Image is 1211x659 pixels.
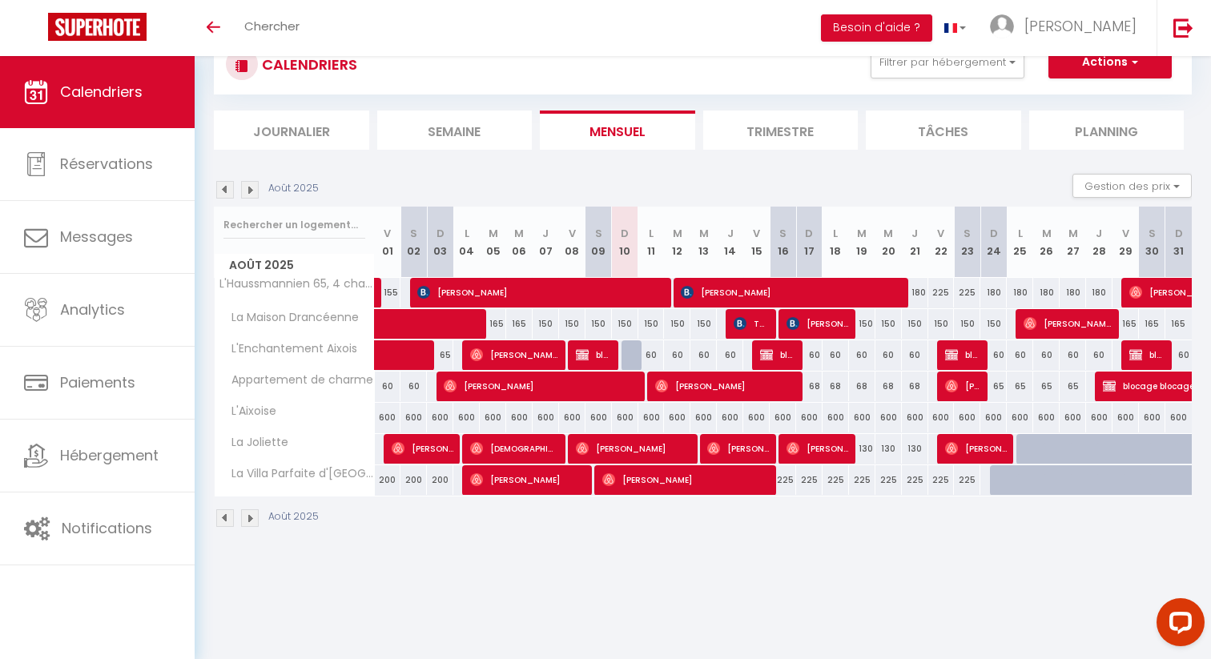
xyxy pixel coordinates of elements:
th: 14 [717,207,743,278]
div: 225 [902,465,928,495]
div: 150 [533,309,559,339]
div: 60 [400,372,427,401]
div: 60 [690,340,717,370]
div: 60 [902,340,928,370]
th: 22 [928,207,955,278]
span: [DEMOGRAPHIC_DATA][PERSON_NAME] [470,433,558,464]
span: La Villa Parfaite d'[GEOGRAPHIC_DATA] [217,465,377,483]
abbr: V [384,226,391,241]
abbr: S [410,226,417,241]
th: 29 [1112,207,1139,278]
div: 165 [1112,309,1139,339]
th: 15 [743,207,770,278]
abbr: S [1149,226,1156,241]
div: 68 [796,372,823,401]
li: Mensuel [540,111,695,150]
div: 225 [770,465,796,495]
th: 04 [453,207,480,278]
span: [PERSON_NAME] [1024,308,1112,339]
div: 600 [375,403,401,432]
th: 03 [427,207,453,278]
span: [PERSON_NAME] [945,371,980,401]
th: 09 [585,207,612,278]
abbr: J [911,226,918,241]
div: 225 [928,465,955,495]
abbr: D [621,226,629,241]
th: 27 [1060,207,1086,278]
div: 150 [928,309,955,339]
span: Hébergement [60,445,159,465]
abbr: V [937,226,944,241]
th: 24 [980,207,1007,278]
div: 180 [980,278,1007,307]
th: 18 [823,207,849,278]
div: 600 [1139,403,1165,432]
div: 600 [612,403,638,432]
li: Semaine [377,111,533,150]
div: 600 [1060,403,1086,432]
span: L'Haussmannien 65, 4 chambres, 10 couchages [217,278,377,290]
div: 60 [1007,340,1033,370]
abbr: M [699,226,709,241]
div: 600 [638,403,665,432]
div: 60 [980,340,1007,370]
abbr: S [595,226,602,241]
span: Thed Bernadel [734,308,769,339]
div: 600 [875,403,902,432]
div: 65 [1033,372,1060,401]
div: 600 [823,403,849,432]
span: [PERSON_NAME] [417,277,664,307]
span: La Maison Drancéenne [217,309,363,327]
div: 600 [770,403,796,432]
div: 60 [717,340,743,370]
span: [PERSON_NAME] [787,308,848,339]
div: 65 [1007,372,1033,401]
div: 60 [375,372,401,401]
abbr: V [753,226,760,241]
div: 150 [954,309,980,339]
span: blocage blocage [576,340,611,370]
button: Gestion des prix [1072,174,1192,198]
div: 60 [1165,340,1192,370]
div: 150 [980,309,1007,339]
th: 17 [796,207,823,278]
li: Planning [1029,111,1185,150]
input: Rechercher un logement... [223,211,365,239]
div: 225 [849,465,875,495]
th: 02 [400,207,427,278]
span: Paiements [60,372,135,392]
div: 600 [533,403,559,432]
div: 200 [375,465,401,495]
th: 08 [559,207,585,278]
div: 600 [664,403,690,432]
abbr: D [990,226,998,241]
abbr: L [833,226,838,241]
div: 600 [690,403,717,432]
abbr: M [1068,226,1078,241]
abbr: S [964,226,971,241]
abbr: D [437,226,445,241]
th: 12 [664,207,690,278]
img: ... [990,14,1014,38]
div: 150 [875,309,902,339]
th: 10 [612,207,638,278]
abbr: V [1122,226,1129,241]
th: 25 [1007,207,1033,278]
th: 13 [690,207,717,278]
div: 600 [559,403,585,432]
div: 60 [875,340,902,370]
span: Analytics [60,299,125,319]
span: [PERSON_NAME] [576,433,690,464]
div: 165 [1165,309,1192,339]
li: Trimestre [703,111,859,150]
th: 01 [375,207,401,278]
iframe: LiveChat chat widget [1144,592,1211,659]
button: Filtrer par hébergement [871,46,1024,78]
span: blocage blocage [945,340,980,370]
abbr: D [805,226,813,241]
span: [PERSON_NAME] [707,433,769,464]
th: 06 [506,207,533,278]
abbr: L [1018,226,1023,241]
div: 180 [902,278,928,307]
